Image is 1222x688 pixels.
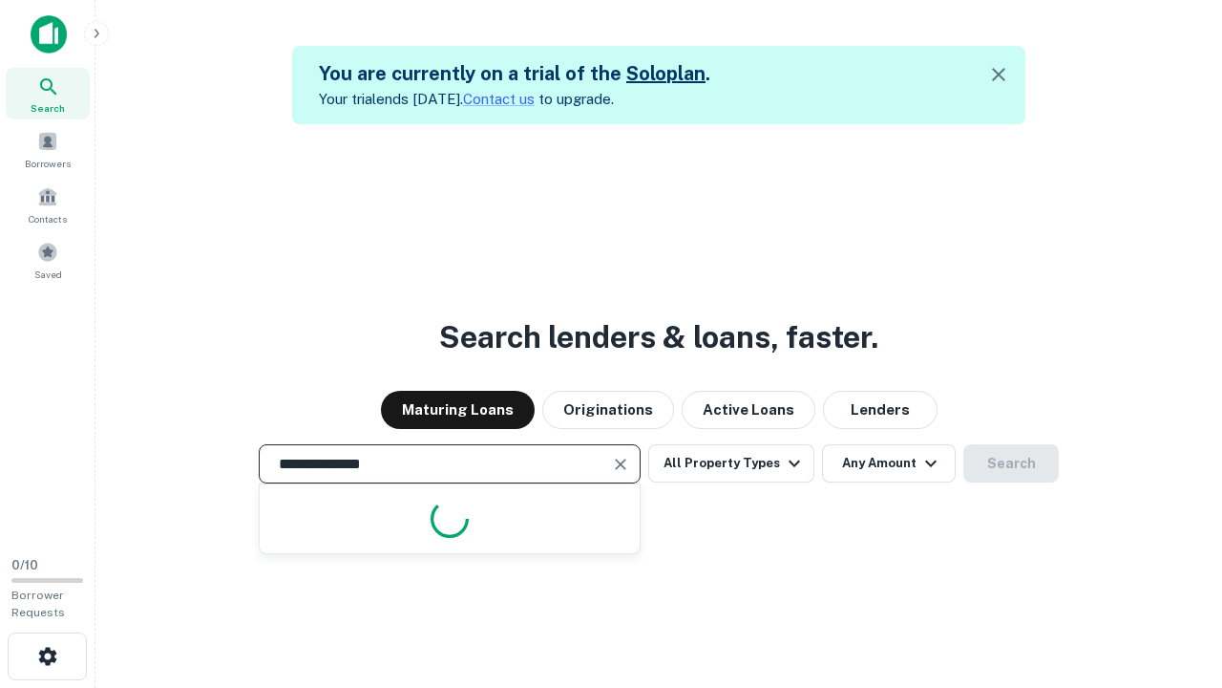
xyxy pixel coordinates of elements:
span: Saved [34,267,62,282]
span: Borrower Requests [11,589,65,619]
button: Active Loans [682,391,815,429]
h5: You are currently on a trial of the . [319,59,710,88]
button: Clear [607,451,634,478]
button: Originations [542,391,674,429]
a: Contacts [6,179,90,230]
span: Borrowers [25,156,71,171]
button: Lenders [823,391,938,429]
button: Any Amount [822,444,956,483]
span: Search [31,100,65,116]
a: Search [6,68,90,119]
span: 0 / 10 [11,558,38,572]
iframe: Chat Widget [1127,535,1222,627]
a: Contact us [463,91,535,107]
button: Maturing Loans [381,391,535,429]
p: Your trial ends [DATE]. to upgrade. [319,88,710,111]
h3: Search lenders & loans, faster. [439,314,878,360]
span: Contacts [29,211,67,226]
img: capitalize-icon.png [31,15,67,54]
a: Saved [6,234,90,286]
a: Borrowers [6,123,90,175]
a: Soloplan [626,62,706,85]
button: All Property Types [648,444,814,483]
